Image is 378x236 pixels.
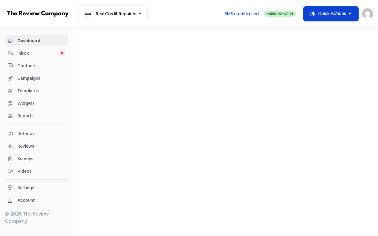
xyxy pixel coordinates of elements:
[5,128,68,139] a: Referrals
[219,10,264,17] a: SMS credits used
[303,6,358,21] button: Quick Actions
[17,185,34,191] div: Settings
[5,153,68,164] a: Surveys
[17,88,65,94] span: Templates
[17,75,65,82] span: Campaigns
[17,38,65,44] span: Dashboard
[362,8,373,19] img: User
[5,195,68,206] a: Account
[17,143,65,149] span: Reviews
[225,11,259,17] span: SMS credits used
[59,50,65,56] span: 0
[5,110,68,122] a: Reports
[78,6,148,22] button: Real Credit Repairers
[17,156,65,162] span: Surveys
[268,12,294,16] span: Sending Active
[5,166,68,177] a: Videos
[264,10,296,17] a: Sending Active
[17,168,65,175] span: Videos
[5,35,68,46] a: Dashboard
[5,141,68,152] a: Reviews
[5,48,68,59] a: Inbox 0
[5,73,68,84] a: Campaigns
[5,85,68,97] a: Templates
[5,182,68,194] a: Settings
[17,113,65,119] span: Reports
[5,60,68,72] a: Contacts
[17,131,65,137] span: Referrals
[17,197,35,204] div: Account
[5,98,68,109] a: Widgets
[17,100,65,107] span: Widgets
[5,210,68,225] div: © 2025 The Review Company
[17,63,65,69] span: Contacts
[17,50,59,57] span: Inbox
